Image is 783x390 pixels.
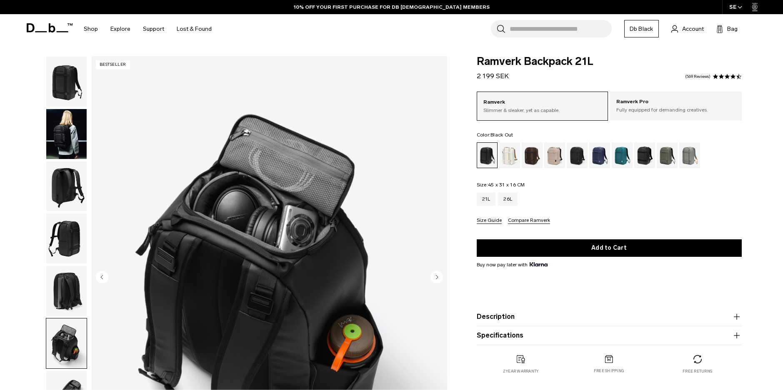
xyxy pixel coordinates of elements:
[498,192,518,206] a: 26L
[477,182,525,187] legend: Size:
[499,142,520,168] a: Oatmilk
[616,98,735,106] p: Ramverk Pro
[46,57,87,107] img: Ramverk Backpack 21L Black Out
[671,24,704,34] a: Account
[612,142,633,168] a: Midnight Teal
[530,262,548,266] img: {"height" => 20, "alt" => "Klarna"}
[683,368,712,374] p: Free returns
[477,239,742,257] button: Add to Cart
[589,142,610,168] a: Blue Hour
[634,142,655,168] a: Reflective Black
[522,142,543,168] a: Espresso
[657,142,678,168] a: Moss Green
[96,271,108,285] button: Previous slide
[143,14,164,44] a: Support
[727,25,738,33] span: Bag
[110,14,130,44] a: Explore
[46,266,87,316] img: Ramverk Backpack 21L Black Out
[477,142,498,168] a: Black Out
[544,142,565,168] a: Fogbow Beige
[477,261,548,268] span: Buy now pay later with
[716,24,738,34] button: Bag
[483,107,602,114] p: Slimmer & sleaker, yet as capable.
[594,368,624,374] p: Free shipping
[679,142,700,168] a: Sand Grey
[46,214,87,263] img: Ramverk Backpack 21L Black Out
[46,109,87,159] img: Ramverk Backpack 21L Black Out
[46,213,87,264] button: Ramverk Backpack 21L Black Out
[490,132,513,138] span: Black Out
[567,142,588,168] a: Charcoal Grey
[177,14,212,44] a: Lost & Found
[483,98,602,107] p: Ramverk
[46,318,87,368] img: Ramverk Backpack 21L Black Out
[685,75,710,79] a: 569 reviews
[488,182,525,188] span: 45 x 31 x 16 CM
[46,318,87,369] button: Ramverk Backpack 21L Black Out
[46,266,87,316] button: Ramverk Backpack 21L Black Out
[477,56,742,67] span: Ramverk Backpack 21L
[477,218,502,224] button: Size Guide
[616,106,735,114] p: Fully equipped for demanding creatives.
[78,14,218,44] nav: Main Navigation
[477,132,513,137] legend: Color:
[682,25,704,33] span: Account
[624,20,659,37] a: Db Black
[84,14,98,44] a: Shop
[46,161,87,212] button: Ramverk Backpack 21L Black Out
[46,161,87,211] img: Ramverk Backpack 21L Black Out
[477,72,509,80] span: 2 199 SEK
[610,92,742,120] a: Ramverk Pro Fully equipped for demanding creatives.
[46,56,87,107] button: Ramverk Backpack 21L Black Out
[46,109,87,159] button: Ramverk Backpack 21L Black Out
[477,330,742,340] button: Specifications
[294,3,490,11] a: 10% OFF YOUR FIRST PURCHASE FOR DB [DEMOGRAPHIC_DATA] MEMBERS
[503,368,539,374] p: 2 year warranty
[96,60,130,69] p: Bestseller
[477,312,742,322] button: Description
[430,271,443,285] button: Next slide
[508,218,550,224] button: Compare Ramverk
[477,192,496,206] a: 21L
